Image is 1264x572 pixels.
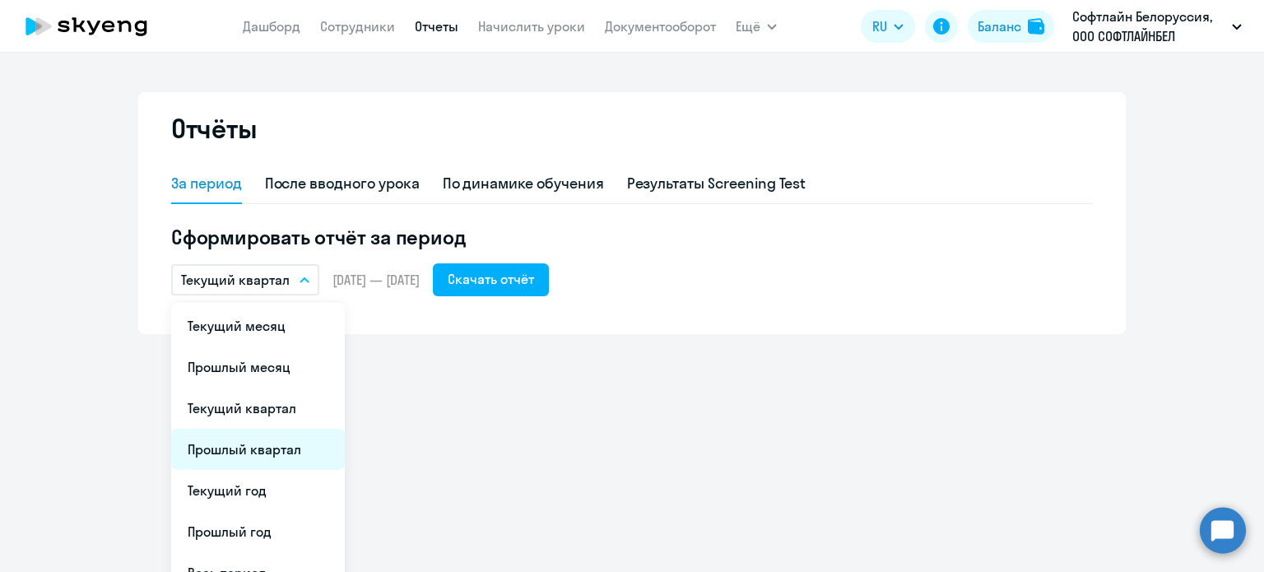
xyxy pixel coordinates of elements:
p: Софтлайн Белоруссия, ООО СОФТЛАЙНБЕЛ [1072,7,1225,46]
div: Скачать отчёт [448,269,534,289]
div: После вводного урока [265,173,420,194]
a: Начислить уроки [478,18,585,35]
p: Текущий квартал [181,270,290,290]
a: Отчеты [415,18,458,35]
span: RU [872,16,887,36]
a: Документооборот [605,18,716,35]
a: Сотрудники [320,18,395,35]
h2: Отчёты [171,112,257,145]
button: Текущий квартал [171,264,319,295]
img: balance [1028,18,1044,35]
button: Ещё [736,10,777,43]
div: Результаты Screening Test [627,173,806,194]
div: Баланс [978,16,1021,36]
button: RU [861,10,915,43]
span: [DATE] — [DATE] [332,271,420,289]
button: Балансbalance [968,10,1054,43]
span: Ещё [736,16,760,36]
button: Скачать отчёт [433,263,549,296]
div: По динамике обучения [443,173,604,194]
h5: Сформировать отчёт за период [171,224,1093,250]
div: За период [171,173,242,194]
a: Дашборд [243,18,300,35]
button: Софтлайн Белоруссия, ООО СОФТЛАЙНБЕЛ [1064,7,1250,46]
